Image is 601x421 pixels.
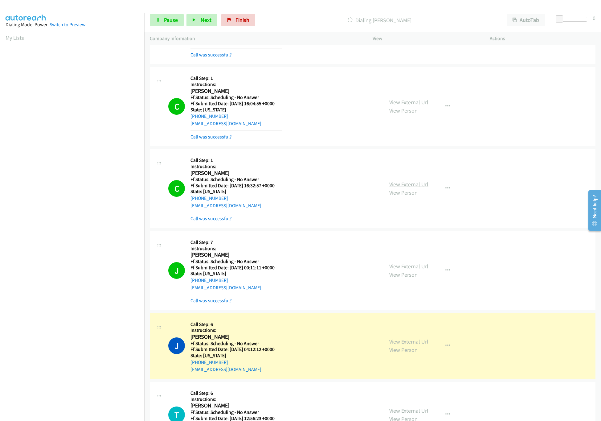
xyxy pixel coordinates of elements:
h5: Ff Status: Scheduling - No Answer [190,176,282,183]
a: View External Url [389,263,428,270]
a: [PHONE_NUMBER] [190,277,228,283]
p: Actions [490,35,596,42]
p: Dialing [PERSON_NAME] [264,16,496,24]
button: Next [186,14,217,26]
a: View External Url [389,181,428,188]
iframe: Dialpad [6,47,144,341]
h5: Call Step: 1 [190,157,282,163]
a: My Lists [6,34,24,41]
a: Call was successful? [190,298,232,303]
a: [PHONE_NUMBER] [190,359,228,365]
span: Finish [235,16,249,23]
a: View Person [389,107,418,114]
a: Finish [221,14,255,26]
h5: Ff Submitted Date: [DATE] 00:11:11 +0000 [190,265,282,271]
h5: Ff Submitted Date: [DATE] 16:04:55 +0000 [190,101,282,107]
a: View External Url [389,407,428,414]
h5: Instructions: [190,396,282,402]
span: Pause [164,16,178,23]
a: [PHONE_NUMBER] [190,113,228,119]
h2: [PERSON_NAME] [190,170,282,177]
div: Delay between calls (in seconds) [559,17,587,22]
a: [EMAIL_ADDRESS][DOMAIN_NAME] [190,285,261,291]
h2: [PERSON_NAME] [190,333,282,341]
span: Next [201,16,211,23]
a: [EMAIL_ADDRESS][DOMAIN_NAME] [190,203,261,208]
h5: Ff Status: Scheduling - No Answer [190,94,282,101]
a: View External Url [389,99,428,106]
p: View [373,35,479,42]
a: Pause [150,14,184,26]
a: Call was successful? [190,134,232,140]
h5: Instructions: [190,327,282,333]
h1: J [168,262,185,279]
a: [EMAIL_ADDRESS][DOMAIN_NAME] [190,366,261,372]
iframe: Resource Center [583,186,601,235]
a: View External Url [389,338,428,345]
p: Company Information [150,35,362,42]
a: Call was successful? [190,216,232,221]
h5: Ff Submitted Date: [DATE] 04:12:12 +0000 [190,346,282,353]
h5: Call Step: 6 [190,390,282,396]
a: [EMAIL_ADDRESS][DOMAIN_NAME] [190,121,261,126]
a: Switch to Preview [50,22,85,27]
h5: Call Step: 1 [190,75,282,81]
h5: State: [US_STATE] [190,188,282,195]
h1: C [168,98,185,115]
button: AutoTab [507,14,545,26]
h5: State: [US_STATE] [190,107,282,113]
h5: Ff Submitted Date: [DATE] 16:32:57 +0000 [190,183,282,189]
h2: [PERSON_NAME] [190,251,282,258]
h5: Instructions: [190,246,282,252]
a: View Person [389,189,418,196]
h5: Ff Status: Scheduling - No Answer [190,341,282,347]
div: 0 [593,14,595,22]
h1: C [168,180,185,197]
a: View Person [389,346,418,353]
h5: Instructions: [190,163,282,170]
h5: Ff Status: Scheduling - No Answer [190,258,282,265]
h5: State: [US_STATE] [190,353,282,359]
div: Dialing Mode: Power | [6,21,139,28]
h1: J [168,337,185,354]
a: Call was successful? [190,52,232,58]
h2: [PERSON_NAME] [190,88,282,95]
h2: [PERSON_NAME] [190,402,282,409]
h5: Call Step: 7 [190,239,282,246]
h5: Call Step: 6 [190,321,282,328]
h5: Instructions: [190,81,282,88]
a: View Person [389,271,418,278]
h5: State: [US_STATE] [190,270,282,277]
a: [PHONE_NUMBER] [190,195,228,201]
h5: Ff Status: Scheduling - No Answer [190,409,282,415]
